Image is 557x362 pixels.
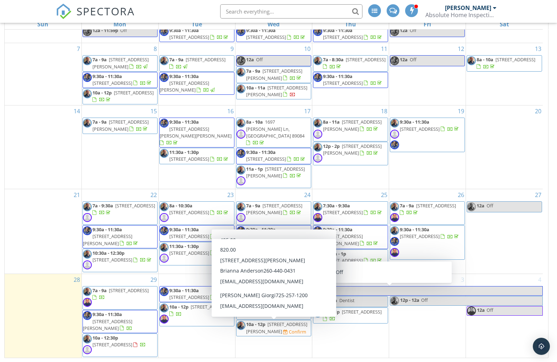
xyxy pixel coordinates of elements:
a: 10a - 11a [STREET_ADDRESS][PERSON_NAME] [236,83,311,99]
span: 7:30a - 9:30a [323,202,350,209]
img: img_8383_copy.jpg [160,243,169,252]
span: 9:30a - 11:30a [169,119,199,125]
img: img_4456.heic.jpg [237,254,245,263]
a: 8a - 10a [STREET_ADDRESS] [467,55,542,71]
span: 11:30a - 1:30p [169,243,199,249]
a: Go to September 19, 2025 [456,105,466,117]
a: Go to September 25, 2025 [380,189,389,201]
a: 11:30a - 1:30p [STREET_ADDRESS] [169,243,229,256]
span: [STREET_ADDRESS] [92,80,132,86]
span: [STREET_ADDRESS] [92,257,132,263]
a: 9:30a - 11:30a [STREET_ADDRESS] [236,26,311,42]
img: default-user-f0147aede5fd5fa78ca7ade42f37bd4542148d508eef1c3d3ea960f66861d68b.jpg [390,130,399,139]
img: default-user-f0147aede5fd5fa78ca7ade42f37bd4542148d508eef1c3d3ea960f66861d68b.jpg [83,213,92,222]
span: [STREET_ADDRESS][PERSON_NAME][PERSON_NAME] [160,126,232,139]
span: [STREET_ADDRESS] [169,209,209,216]
td: Go to September 17, 2025 [235,105,312,189]
a: Go to September 9, 2025 [229,43,235,55]
img: img_2381.jpg [313,27,322,36]
span: 9:30a - 11:30a [92,73,122,79]
a: 9:30a - 11:30a [STREET_ADDRESS] [400,119,460,132]
a: 8a - 10a 1697 [PERSON_NAME] Ln, [GEOGRAPHIC_DATA] 89084 [236,118,311,148]
img: img_8383_copy.jpg [237,84,245,93]
span: [STREET_ADDRESS] [115,202,155,209]
img: img_2381.jpg [160,226,169,235]
img: img_8383_copy.jpg [313,119,322,128]
a: 10:30a - 1p [STREET_ADDRESS] [323,250,383,264]
img: img_2381.jpg [390,237,399,246]
a: Go to September 20, 2025 [534,105,543,117]
a: 9:30a - 11:30a [STREET_ADDRESS] [236,148,311,164]
span: [STREET_ADDRESS] [109,287,149,294]
a: Go to September 24, 2025 [303,189,312,201]
img: img_8383_copy.jpg [313,237,322,246]
span: [STREET_ADDRESS] [323,80,363,86]
td: Go to September 10, 2025 [235,43,312,105]
span: [STREET_ADDRESS] [323,34,363,40]
img: img_2381.jpg [160,287,169,296]
span: Off [487,202,493,209]
span: 9:30a - 11:30a [246,149,276,155]
span: [STREET_ADDRESS] [246,34,286,40]
span: Off [256,56,263,63]
span: [STREET_ADDRESS][PERSON_NAME] [160,80,209,93]
span: [STREET_ADDRESS] [114,89,154,96]
a: 11:30a - 1:30p [STREET_ADDRESS] [159,242,234,265]
a: 10a - 11a [STREET_ADDRESS][PERSON_NAME] [246,84,307,98]
img: img_8383_copy.jpg [160,202,169,211]
img: img_2381.jpg [313,226,322,235]
a: 7a - 9a [STREET_ADDRESS] [83,286,158,310]
img: img_8383_copy.jpg [390,119,399,128]
span: 9:30a - 11:30a [323,27,352,33]
a: 12p - 2p [STREET_ADDRESS][PERSON_NAME] [313,142,388,165]
img: img_2381.jpg [160,73,169,82]
a: 8a - 11a [STREET_ADDRESS][PERSON_NAME] [323,119,382,132]
span: [STREET_ADDRESS] [186,56,226,63]
span: [STREET_ADDRESS] [246,233,286,239]
a: 9:30a - 11:30a [STREET_ADDRESS][PERSON_NAME] [159,72,234,95]
a: 9:30a - 11:30a [STREET_ADDRESS][PERSON_NAME] [83,226,139,246]
a: 7a - 9a [STREET_ADDRESS][PERSON_NAME] [92,56,149,69]
span: 11:30a - 1:30p [169,149,199,155]
a: 7a - 9a [STREET_ADDRESS] [390,201,465,225]
a: 9:30a - 11:30a [STREET_ADDRESS] [246,149,306,162]
span: 10a - 12p [92,89,112,96]
span: Off [410,27,417,33]
a: 7a - 9a [STREET_ADDRESS] [159,55,234,71]
span: 10:30a - 1p [323,250,346,257]
span: [STREET_ADDRESS] [346,56,386,63]
a: 9:30a - 11:30a [STREET_ADDRESS] [236,225,311,241]
span: [STREET_ADDRESS][PERSON_NAME] [246,243,307,256]
a: 7a - 9a [STREET_ADDRESS] [246,297,302,310]
a: 10:30a - 1p [STREET_ADDRESS] [313,249,388,273]
td: Go to September 28, 2025 [5,274,81,358]
span: 12p - 12a [400,296,420,305]
img: img_2381.jpg [83,73,92,82]
a: 9:30a - 11:30a [STREET_ADDRESS] [159,225,234,241]
a: 9:30a - 11:30a [STREET_ADDRESS] [313,72,388,88]
span: [STREET_ADDRESS][PERSON_NAME] [323,143,382,156]
img: img_8383_copy.jpg [313,250,322,259]
img: img_8383_copy.jpg [313,202,322,211]
td: Go to September 8, 2025 [81,43,158,105]
img: img_8383_copy.jpg [83,89,92,98]
a: 11:30a - 1:30p [STREET_ADDRESS] [169,149,229,162]
td: Go to September 30, 2025 [158,274,235,358]
span: [STREET_ADDRESS][PERSON_NAME] [92,56,149,69]
img: img_4456.heic.jpg [313,213,322,222]
span: 1697 [PERSON_NAME] Ln, [GEOGRAPHIC_DATA] 89084 [246,119,304,139]
span: 10:30a - 12:30p [92,250,124,256]
a: Go to October 2, 2025 [383,274,389,285]
span: 8a - 11a [323,119,340,125]
div: Absolute Home Inspections [425,11,497,19]
a: 7a - 9a [STREET_ADDRESS] [92,287,149,300]
a: 8a - 10a 1697 [PERSON_NAME] Ln, [GEOGRAPHIC_DATA] 89084 [246,119,304,146]
img: default-user-f0147aede5fd5fa78ca7ade42f37bd4542148d508eef1c3d3ea960f66861d68b.jpg [313,130,322,139]
span: 7a - 9a [92,119,107,125]
td: Go to September 14, 2025 [5,105,81,189]
img: img_8383_copy.jpg [237,68,245,77]
a: Go to September 18, 2025 [380,105,389,117]
span: 9:30a - 11:30a [246,27,276,33]
a: SPECTORA [56,10,135,25]
span: 7a - 9:30a [92,202,113,209]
